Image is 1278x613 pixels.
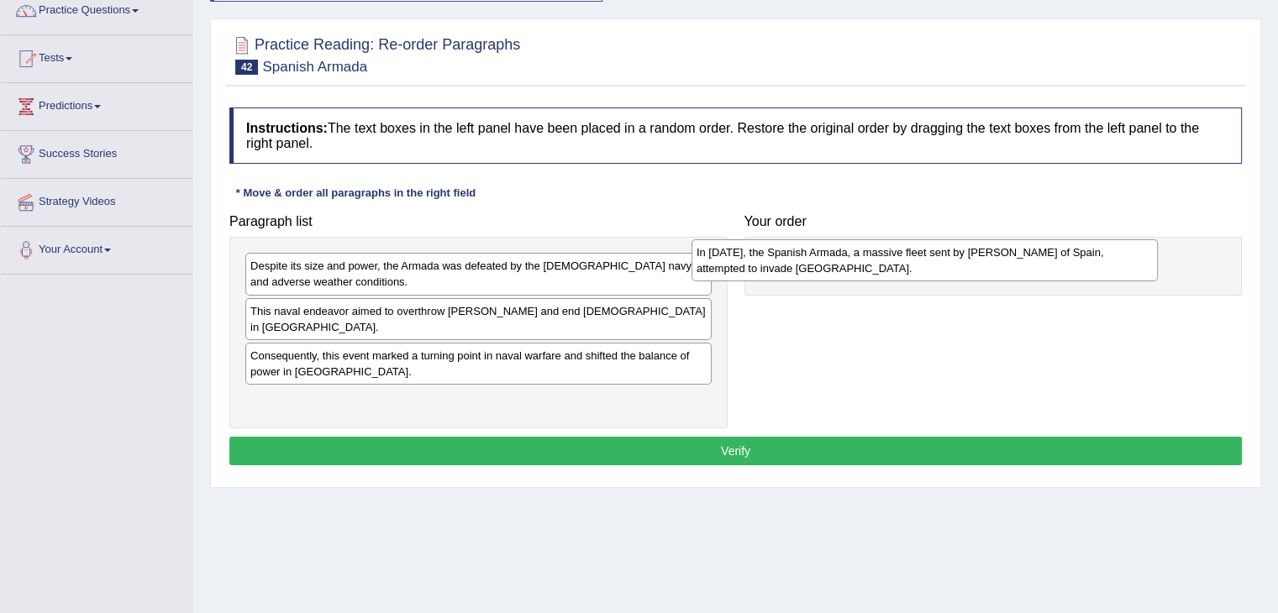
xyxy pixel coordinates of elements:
[245,343,712,385] div: Consequently, this event marked a turning point in naval warfare and shifted the balance of power...
[229,214,728,229] h4: Paragraph list
[235,60,258,75] span: 42
[1,131,192,173] a: Success Stories
[1,83,192,125] a: Predictions
[1,227,192,269] a: Your Account
[1,179,192,221] a: Strategy Videos
[246,121,328,135] b: Instructions:
[229,437,1242,465] button: Verify
[229,107,1242,164] h4: The text boxes in the left panel have been placed in a random order. Restore the original order b...
[692,239,1158,281] div: In [DATE], the Spanish Armada, a massive fleet sent by [PERSON_NAME] of Spain, attempted to invad...
[1,35,192,77] a: Tests
[229,185,482,201] div: * Move & order all paragraphs in the right field
[744,214,1243,229] h4: Your order
[262,59,367,75] small: Spanish Armada
[245,298,712,340] div: This naval endeavor aimed to overthrow [PERSON_NAME] and end [DEMOGRAPHIC_DATA] in [GEOGRAPHIC_DA...
[245,253,712,295] div: Despite its size and power, the Armada was defeated by the [DEMOGRAPHIC_DATA] navy and adverse we...
[229,33,520,75] h2: Practice Reading: Re-order Paragraphs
